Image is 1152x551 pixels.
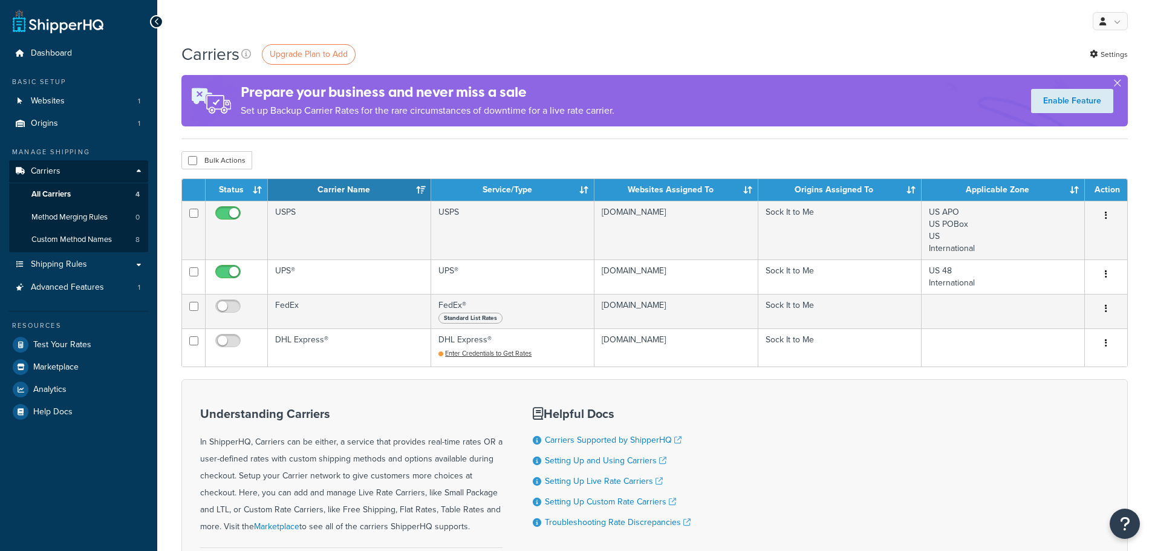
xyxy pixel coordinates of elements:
th: Carrier Name: activate to sort column ascending [268,179,431,201]
td: FedEx® [431,294,594,328]
li: All Carriers [9,183,148,206]
td: Sock It to Me [758,294,922,328]
span: Enter Credentials to Get Rates [445,348,532,358]
a: Shipping Rules [9,253,148,276]
th: Action [1085,179,1127,201]
a: Settings [1090,46,1128,63]
span: Standard List Rates [438,313,503,324]
td: Sock It to Me [758,328,922,367]
li: Carriers [9,160,148,252]
th: Applicable Zone: activate to sort column ascending [922,179,1085,201]
a: Setting Up Live Rate Carriers [545,475,663,487]
a: Custom Method Names 8 [9,229,148,251]
span: Origins [31,119,58,129]
td: [DOMAIN_NAME] [594,201,758,259]
span: Help Docs [33,407,73,417]
a: Upgrade Plan to Add [262,44,356,65]
td: USPS [431,201,594,259]
li: Custom Method Names [9,229,148,251]
button: Open Resource Center [1110,509,1140,539]
a: All Carriers 4 [9,183,148,206]
li: Advanced Features [9,276,148,299]
span: Method Merging Rules [31,212,108,223]
td: US 48 International [922,259,1085,294]
h1: Carriers [181,42,239,66]
th: Status: activate to sort column ascending [206,179,268,201]
img: ad-rules-rateshop-fe6ec290ccb7230408bd80ed9643f0289d75e0ffd9eb532fc0e269fcd187b520.png [181,75,241,126]
td: Sock It to Me [758,259,922,294]
td: [DOMAIN_NAME] [594,328,758,367]
a: Help Docs [9,401,148,423]
span: Test Your Rates [33,340,91,350]
span: 1 [138,282,140,293]
div: Basic Setup [9,77,148,87]
td: [DOMAIN_NAME] [594,294,758,328]
a: Marketplace [254,520,299,533]
a: Test Your Rates [9,334,148,356]
div: Resources [9,321,148,331]
td: UPS® [431,259,594,294]
td: DHL Express® [268,328,431,367]
h3: Helpful Docs [533,407,691,420]
td: DHL Express® [431,328,594,367]
span: Advanced Features [31,282,104,293]
span: 8 [135,235,140,245]
span: Shipping Rules [31,259,87,270]
th: Service/Type: activate to sort column ascending [431,179,594,201]
span: Marketplace [33,362,79,373]
h3: Understanding Carriers [200,407,503,420]
div: Manage Shipping [9,147,148,157]
td: US APO US POBox US International [922,201,1085,259]
span: Custom Method Names [31,235,112,245]
a: Carriers [9,160,148,183]
li: Method Merging Rules [9,206,148,229]
button: Bulk Actions [181,151,252,169]
a: Enable Feature [1031,89,1113,113]
a: Setting Up and Using Carriers [545,454,666,467]
a: ShipperHQ Home [13,9,103,33]
a: Websites 1 [9,90,148,112]
th: Origins Assigned To: activate to sort column ascending [758,179,922,201]
a: Dashboard [9,42,148,65]
a: Troubleshooting Rate Discrepancies [545,516,691,529]
td: FedEx [268,294,431,328]
span: Carriers [31,166,60,177]
span: Dashboard [31,48,72,59]
li: Websites [9,90,148,112]
span: Upgrade Plan to Add [270,48,348,60]
td: Sock It to Me [758,201,922,259]
span: 4 [135,189,140,200]
span: 0 [135,212,140,223]
span: Websites [31,96,65,106]
span: 1 [138,96,140,106]
a: Setting Up Custom Rate Carriers [545,495,676,508]
a: Carriers Supported by ShipperHQ [545,434,682,446]
div: In ShipperHQ, Carriers can be either, a service that provides real-time rates OR a user-defined r... [200,407,503,535]
span: All Carriers [31,189,71,200]
a: Analytics [9,379,148,400]
a: Origins 1 [9,112,148,135]
li: Origins [9,112,148,135]
td: UPS® [268,259,431,294]
td: USPS [268,201,431,259]
th: Websites Assigned To: activate to sort column ascending [594,179,758,201]
span: Analytics [33,385,67,395]
td: [DOMAIN_NAME] [594,259,758,294]
p: Set up Backup Carrier Rates for the rare circumstances of downtime for a live rate carrier. [241,102,614,119]
span: 1 [138,119,140,129]
a: Advanced Features 1 [9,276,148,299]
a: Marketplace [9,356,148,378]
a: Enter Credentials to Get Rates [438,348,532,358]
a: Method Merging Rules 0 [9,206,148,229]
h4: Prepare your business and never miss a sale [241,82,614,102]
